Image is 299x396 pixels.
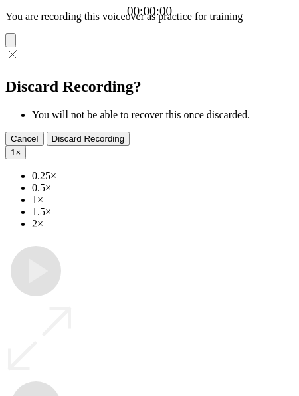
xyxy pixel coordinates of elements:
button: 1× [5,146,26,159]
a: 00:00:00 [127,4,172,19]
p: You are recording this voiceover as practice for training [5,11,294,23]
li: You will not be able to recover this once discarded. [32,109,294,121]
button: Discard Recording [47,132,130,146]
h2: Discard Recording? [5,78,294,96]
li: 0.5× [32,182,294,194]
li: 1× [32,194,294,206]
span: 1 [11,148,15,157]
button: Cancel [5,132,44,146]
li: 0.25× [32,170,294,182]
li: 1.5× [32,206,294,218]
li: 2× [32,218,294,230]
